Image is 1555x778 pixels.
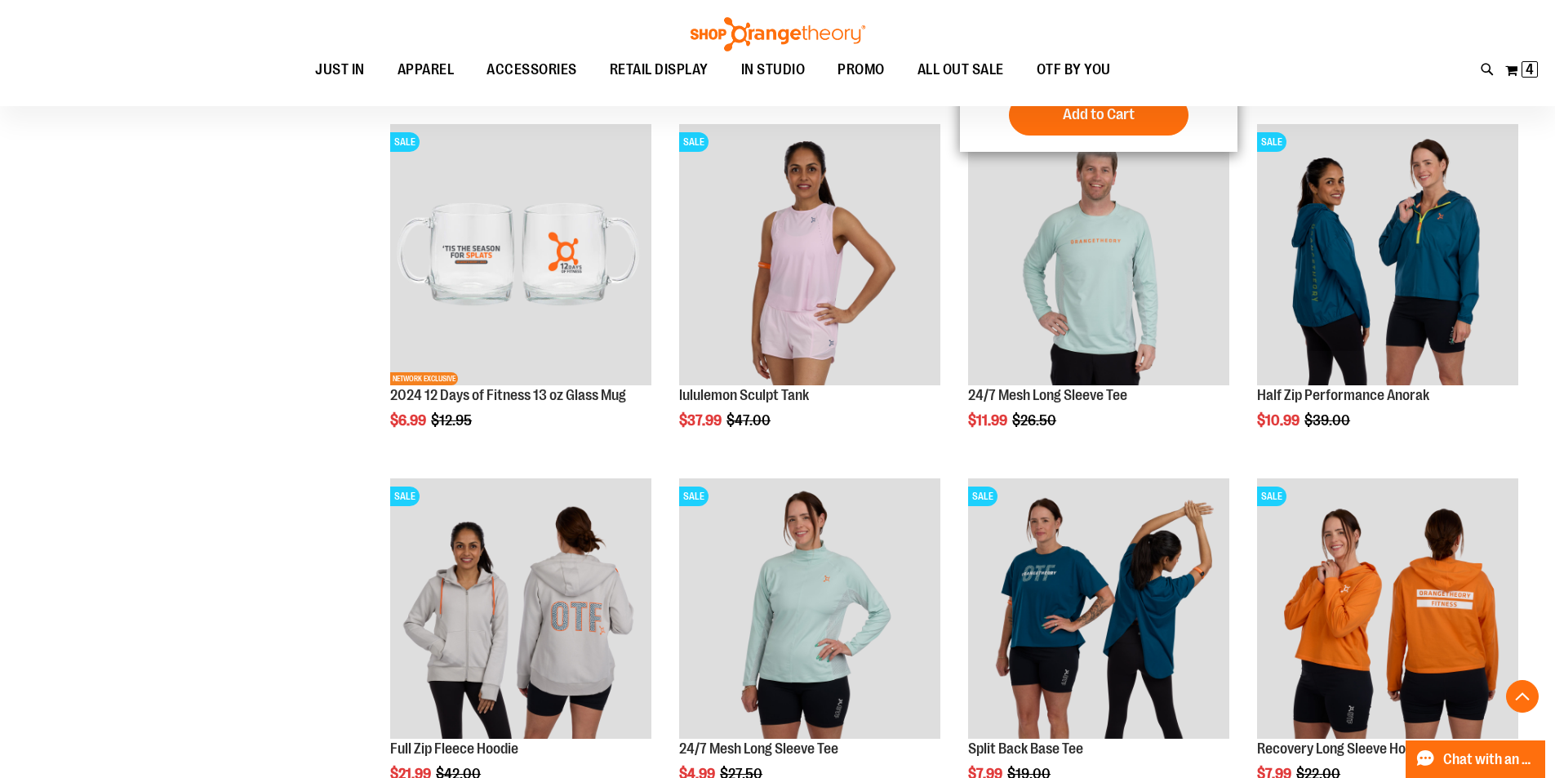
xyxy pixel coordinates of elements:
span: Chat with an Expert [1443,752,1535,767]
span: OTF BY YOU [1037,51,1111,88]
img: Main Image of 1457095 [968,124,1229,385]
img: Main Image of 1538347 [679,124,940,385]
span: SALE [390,487,420,506]
span: RETAIL DISPLAY [610,51,709,88]
a: lululemon Sculpt Tank [679,387,809,403]
span: APPAREL [398,51,455,88]
a: Split Back Base TeeSALE [968,478,1229,742]
a: Main Image of 1538347SALE [679,124,940,388]
a: 24/7 Mesh Long Sleeve Tee [968,387,1127,403]
div: product [671,116,949,470]
span: ACCESSORIES [486,51,577,88]
span: $39.00 [1304,412,1353,429]
span: SALE [1257,132,1286,152]
a: Main Image of 1457095SALE [968,124,1229,388]
span: SALE [679,132,709,152]
a: 24/7 Mesh Long Sleeve Tee [679,740,838,757]
span: IN STUDIO [741,51,806,88]
span: SALE [390,132,420,152]
span: SALE [679,487,709,506]
img: Half Zip Performance Anorak [1257,124,1518,385]
img: Main Image of Recovery Long Sleeve Hooded Tee [1257,478,1518,740]
img: Shop Orangetheory [688,17,868,51]
a: 24/7 Mesh Long Sleeve TeeSALE [679,478,940,742]
a: Main Image of 1457091SALE [390,478,651,742]
span: $37.99 [679,412,724,429]
a: Half Zip Performance AnorakSALE [1257,124,1518,388]
span: PROMO [837,51,885,88]
a: Half Zip Performance Anorak [1257,387,1429,403]
a: Recovery Long Sleeve Hooded Tee [1257,740,1459,757]
span: ALL OUT SALE [917,51,1004,88]
span: $11.99 [968,412,1010,429]
a: Main image of 2024 12 Days of Fitness 13 oz Glass MugSALENETWORK EXCLUSIVE [390,124,651,388]
span: $12.95 [431,412,474,429]
span: SALE [1257,487,1286,506]
span: $6.99 [390,412,429,429]
a: 2024 12 Days of Fitness 13 oz Glass Mug [390,387,626,403]
span: $47.00 [726,412,773,429]
span: $10.99 [1257,412,1302,429]
span: Add to Cart [1063,105,1135,123]
img: Main Image of 1457091 [390,478,651,740]
span: NETWORK EXCLUSIVE [390,372,458,385]
span: SALE [968,487,997,506]
button: Back To Top [1506,680,1539,713]
div: product [382,116,660,470]
a: Main Image of Recovery Long Sleeve Hooded TeeSALE [1257,478,1518,742]
button: Add to Cart [1009,95,1188,136]
a: Full Zip Fleece Hoodie [390,740,518,757]
a: Split Back Base Tee [968,740,1083,757]
span: 4 [1526,61,1534,78]
div: product [960,116,1237,470]
button: Chat with an Expert [1406,740,1546,778]
span: JUST IN [315,51,365,88]
img: Main image of 2024 12 Days of Fitness 13 oz Glass Mug [390,124,651,385]
img: Split Back Base Tee [968,478,1229,740]
img: 24/7 Mesh Long Sleeve Tee [679,478,940,740]
span: $26.50 [1012,412,1059,429]
div: product [1249,116,1526,470]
